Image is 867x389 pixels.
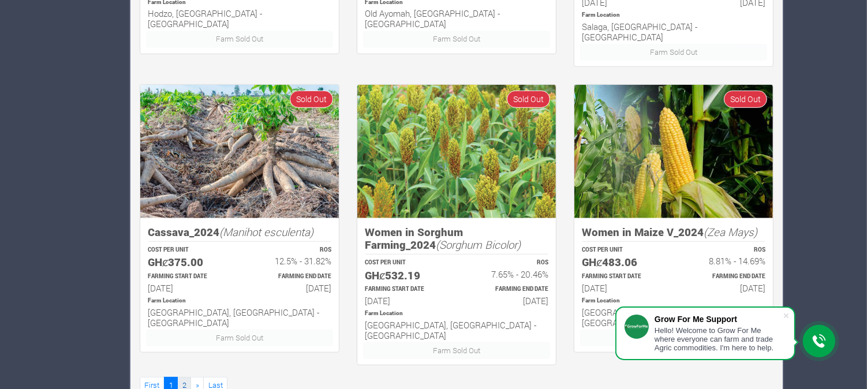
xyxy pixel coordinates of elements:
h6: Hodzo, [GEOGRAPHIC_DATA] - [GEOGRAPHIC_DATA] [148,8,331,29]
p: ROS [250,246,331,255]
h6: [DATE] [684,283,765,293]
span: Sold Out [290,91,333,107]
p: Location of Farm [148,297,331,305]
p: Estimated Farming End Date [467,285,548,294]
p: Location of Farm [582,11,765,20]
h6: 7.65% - 20.46% [467,269,548,279]
p: Location of Farm [365,309,548,318]
p: COST PER UNIT [365,259,446,267]
h6: [DATE] [582,283,663,293]
i: (Manihot esculenta) [219,225,313,239]
p: COST PER UNIT [582,246,663,255]
div: Grow For Me Support [655,315,783,324]
h5: GHȼ483.06 [582,256,663,269]
h6: 12.5% - 31.82% [250,256,331,266]
h5: GHȼ375.00 [148,256,229,269]
h6: Salaga, [GEOGRAPHIC_DATA] - [GEOGRAPHIC_DATA] [582,21,765,42]
h6: [GEOGRAPHIC_DATA], [GEOGRAPHIC_DATA] - [GEOGRAPHIC_DATA] [148,307,331,328]
p: Estimated Farming End Date [684,272,765,281]
i: (Zea Mays) [704,225,757,239]
p: ROS [467,259,548,267]
span: Sold Out [507,91,550,107]
h5: Women in Maize V_2024 [582,226,765,239]
img: growforme image [357,85,556,218]
p: COST PER UNIT [148,246,229,255]
p: Location of Farm [582,297,765,305]
h6: [GEOGRAPHIC_DATA], [GEOGRAPHIC_DATA] - [GEOGRAPHIC_DATA] [365,320,548,341]
h6: [GEOGRAPHIC_DATA], [GEOGRAPHIC_DATA] - [GEOGRAPHIC_DATA] [582,307,765,328]
h6: [DATE] [148,283,229,293]
img: growforme image [574,85,773,218]
h6: 8.81% - 14.69% [684,256,765,266]
h6: [DATE] [365,296,446,306]
h5: GHȼ532.19 [365,269,446,282]
p: ROS [684,246,765,255]
p: Estimated Farming Start Date [365,285,446,294]
p: Estimated Farming Start Date [148,272,229,281]
img: growforme image [140,85,339,218]
p: Estimated Farming End Date [250,272,331,281]
i: (Sorghum Bicolor) [436,237,521,252]
h6: [DATE] [250,283,331,293]
div: Hello! Welcome to Grow For Me where everyone can farm and trade Agric commodities. I'm here to help. [655,326,783,352]
p: Estimated Farming Start Date [582,272,663,281]
h6: [DATE] [467,296,548,306]
h6: Old Ayomah, [GEOGRAPHIC_DATA] - [GEOGRAPHIC_DATA] [365,8,548,29]
h5: Women in Sorghum Farming_2024 [365,226,548,252]
h5: Cassava_2024 [148,226,331,239]
span: Sold Out [724,91,767,107]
